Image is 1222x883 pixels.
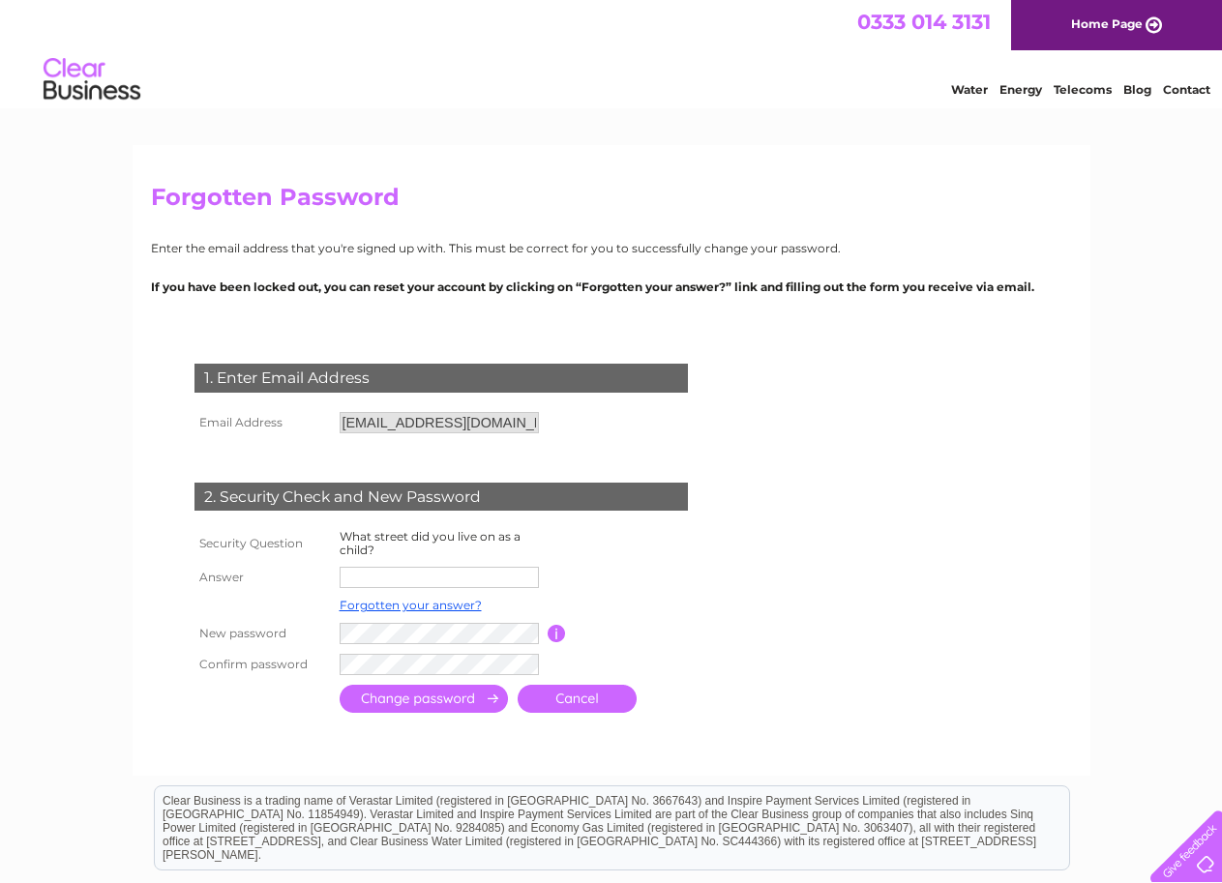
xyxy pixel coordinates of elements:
input: Information [548,625,566,642]
input: Submit [340,685,508,713]
th: Answer [190,562,335,593]
a: Telecoms [1054,82,1112,97]
div: 1. Enter Email Address [194,364,688,393]
a: Cancel [518,685,637,713]
h2: Forgotten Password [151,184,1072,221]
a: 0333 014 3131 [857,10,991,34]
th: Email Address [190,407,335,438]
img: logo.png [43,50,141,109]
label: What street did you live on as a child? [340,529,521,557]
div: 2. Security Check and New Password [194,483,688,512]
p: Enter the email address that you're signed up with. This must be correct for you to successfully ... [151,239,1072,257]
a: Blog [1123,82,1151,97]
a: Forgotten your answer? [340,598,482,612]
th: Confirm password [190,649,335,680]
a: Energy [999,82,1042,97]
p: If you have been locked out, you can reset your account by clicking on “Forgotten your answer?” l... [151,278,1072,296]
th: New password [190,618,335,649]
th: Security Question [190,525,335,562]
a: Water [951,82,988,97]
a: Contact [1163,82,1210,97]
div: Clear Business is a trading name of Verastar Limited (registered in [GEOGRAPHIC_DATA] No. 3667643... [155,11,1069,94]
